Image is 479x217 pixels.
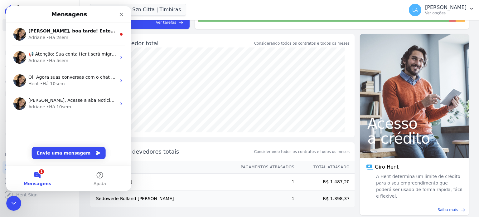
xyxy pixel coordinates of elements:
button: Residencia Szn Citta | Timbiras [90,4,186,16]
span: Ver tarefas [156,20,176,25]
button: Envie uma mensagem [26,141,99,153]
td: R$ 1.398,37 [295,190,355,207]
a: Recebíveis [2,161,77,174]
div: • Há 10sem [34,74,59,81]
span: Principais devedores totais [104,147,253,156]
a: Clientes [2,74,77,86]
div: • Há 2sem [40,28,62,35]
a: Transferências [2,101,77,114]
div: Hent [22,74,33,81]
div: Saldo devedor total [104,39,253,47]
span: Ajuda [87,175,100,180]
button: LA [PERSON_NAME] Ver opções [404,1,479,19]
img: Profile image for Adriane [7,68,20,81]
a: Lotes [2,60,77,72]
td: 1 [235,174,295,190]
a: Negativação [2,129,77,141]
td: R$ 1.487,20 [295,174,355,190]
span: Acesso [367,116,462,131]
td: Sedowede Rolland [PERSON_NAME] [90,190,235,207]
span: [PERSON_NAME], Acesse a aba Noticias e fique por dentro das novidades Hent. Acabamos de postar um... [22,91,377,96]
a: Conta Hent [2,175,77,187]
a: Contratos [2,32,77,45]
div: Adriane [22,51,39,58]
td: [PERSON_NAME] [90,174,235,190]
div: Plataformas [5,151,75,159]
iframe: Intercom live chat [6,6,131,191]
a: Visão Geral [2,19,77,31]
span: A Hent determina um limite de crédito para o seu empreendimento que poderá ser usado de forma ráp... [375,173,463,200]
span: Oi! Agora suas conversas com o chat ficam aqui. Clique para falar... [22,68,171,73]
span: Considerando todos os contratos e todos os meses [254,149,350,155]
p: Ver opções [425,11,467,16]
span: Giro Hent [375,163,399,171]
th: Total Atrasado [295,161,355,174]
span: Saiba mais [438,207,458,213]
span: east [461,208,465,212]
div: Adriane [22,97,39,104]
a: Ver tarefas east [113,20,183,25]
td: 1 [235,190,295,207]
span: a crédito [367,131,462,146]
a: Saiba mais east [364,207,465,213]
p: [PERSON_NAME] [425,4,467,11]
img: Profile image for Adriane [7,22,20,34]
iframe: Intercom live chat [6,196,21,211]
a: Parcelas [2,46,77,59]
div: Adriane [22,28,39,35]
img: Profile image for Adriane [7,45,20,57]
th: Nome [90,161,235,174]
a: Crédito [2,115,77,127]
img: Profile image for Adriane [7,91,20,104]
a: Minha Carteira [2,87,77,100]
div: Considerando todos os contratos e todos os meses [254,41,350,46]
th: Pagamentos Atrasados [235,161,295,174]
div: • Há 5sem [40,51,62,58]
button: Ajuda [62,160,125,185]
span: Mensagens [17,175,45,180]
div: • Há 10sem [40,97,65,104]
span: east [179,20,183,25]
span: LA [412,8,418,12]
